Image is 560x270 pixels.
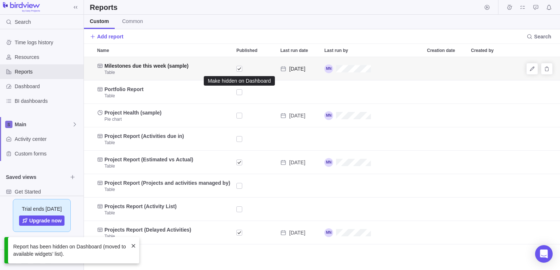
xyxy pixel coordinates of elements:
[542,64,552,74] span: Delete
[104,187,115,192] span: Table
[236,47,257,54] span: Published
[424,44,468,57] div: Creation date
[104,210,115,216] span: Table
[321,57,424,80] div: Mario Noronha
[544,5,554,11] a: Notifications
[277,221,321,244] div: Last run date
[104,156,193,163] span: Project Report (Estimated vs Actual)
[277,80,321,104] div: Last run date
[104,163,115,169] span: Table
[517,2,528,12] span: My assignments
[424,198,468,221] div: Creation date
[15,68,81,75] span: Reports
[15,135,81,143] span: Activity center
[90,2,118,12] h2: Reports
[84,15,115,29] a: Custom
[531,5,541,11] a: Approval requests
[94,44,233,57] div: Name
[321,221,424,244] div: Last run by
[504,2,515,12] span: Time logs
[104,86,144,93] span: Portfolio Report
[104,233,115,239] span: Table
[94,198,233,221] div: Name
[94,174,233,198] div: Name
[424,174,468,198] div: Creation date
[6,173,67,181] span: Saved views
[233,57,277,80] div: Published
[22,205,62,213] span: Trial ends [DATE]
[233,198,277,221] div: Published
[324,47,348,54] span: Last run by
[21,236,70,245] span: Remove Sample Data
[277,44,321,57] div: Last run date
[424,104,468,127] div: Creation date
[15,121,72,128] span: Main
[289,112,305,119] span: Oct 14
[19,215,65,226] a: Upgrade now
[233,44,277,57] div: Published
[321,127,424,151] div: Last run by
[94,80,233,104] div: Name
[15,97,81,105] span: BI dashboards
[104,93,115,99] span: Table
[277,151,321,174] div: Last run date
[104,62,189,70] span: Milestones due this week (sample)
[277,198,321,221] div: Last run date
[524,31,554,42] span: Search
[277,127,321,151] div: Last run date
[6,235,78,247] span: Remove Sample Data
[104,109,162,116] span: Project Health (sample)
[289,65,305,72] span: Oct 14
[90,31,124,42] span: Add report
[116,15,149,29] a: Common
[104,140,115,146] span: Table
[321,44,424,57] div: Last run by
[233,151,277,174] div: Published
[321,174,424,198] div: Last run by
[104,132,184,140] span: Project Report (Activities due in)
[321,57,424,80] div: Last run by
[15,18,31,26] span: Search
[233,104,277,127] div: Published
[15,53,81,61] span: Resources
[233,127,277,151] div: Published
[424,151,468,174] div: Creation date
[94,104,233,127] div: Name
[15,188,81,195] span: Get Started
[321,151,424,174] div: Mario Noronha
[207,78,272,84] div: Make hidden on Dashboard
[15,83,81,90] span: Dashboard
[535,245,553,263] div: Open Intercom Messenger
[277,57,321,80] div: Last run date
[29,217,62,224] span: Upgrade now
[104,179,230,187] span: Project Report (Projects and activities managed by)
[289,229,305,236] span: Oct 14
[104,116,122,122] span: Pie chart
[104,70,115,75] span: Table
[15,39,81,46] span: Time logs history
[534,33,551,40] span: Search
[233,80,277,104] div: Published
[544,2,554,12] span: Notifications
[504,5,515,11] a: Time logs
[531,2,541,12] span: Approval requests
[3,2,40,12] img: logo
[13,243,128,258] div: Report has been hidden on Dashboard (moved to available widgets’ list).
[471,47,494,54] span: Created by
[122,18,143,25] span: Common
[289,159,305,166] span: Oct 14
[482,2,492,12] span: Start timer
[277,174,321,198] div: Last run date
[427,47,455,54] span: Creation date
[280,47,308,54] span: Last run date
[233,221,277,244] div: Published
[321,80,424,104] div: Last run by
[277,104,321,127] div: Last run date
[233,174,277,198] div: Published
[424,127,468,151] div: Creation date
[321,221,424,244] div: Mario Noronha
[94,127,233,151] div: Name
[321,198,424,221] div: Last run by
[321,104,424,127] div: Mario Noronha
